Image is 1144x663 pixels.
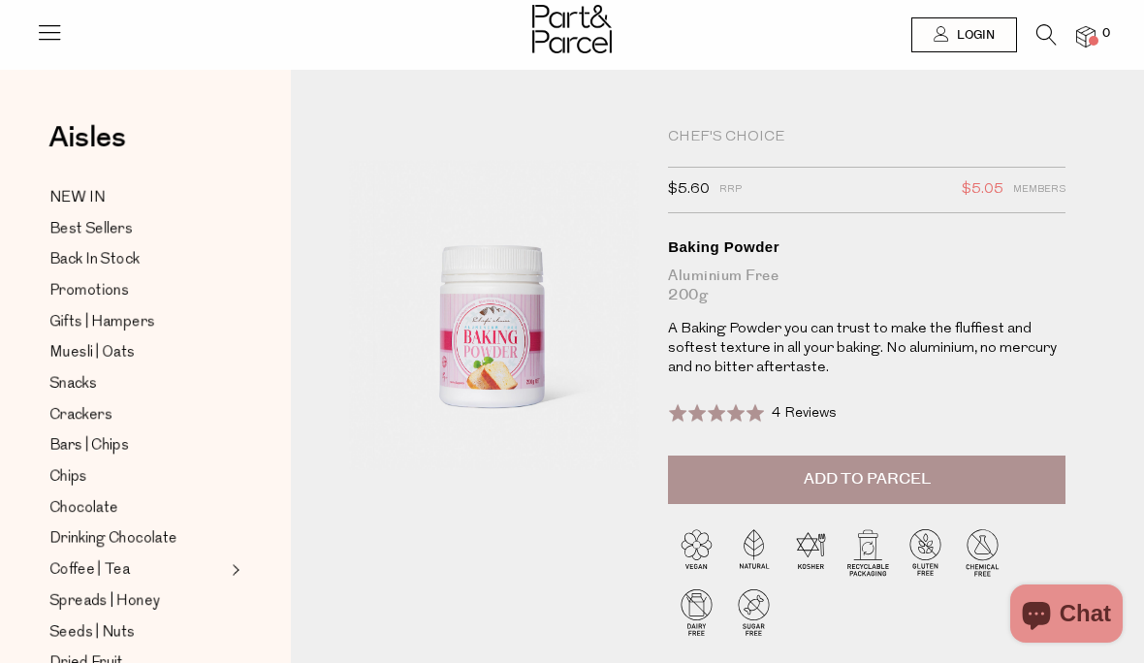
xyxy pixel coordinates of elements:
[668,267,1065,305] div: Aluminium Free 200g
[1076,26,1096,47] a: 0
[1013,177,1065,203] span: Members
[719,177,742,203] span: RRP
[49,218,133,241] span: Best Sellers
[804,468,931,490] span: Add to Parcel
[49,280,129,303] span: Promotions
[952,27,995,44] span: Login
[49,559,130,583] span: Coffee | Tea
[48,123,126,172] a: Aisles
[49,620,226,645] a: Seeds | Nuts
[49,249,140,272] span: Back In Stock
[782,523,840,581] img: P_P-ICONS-Live_Bec_V11_Kosher.svg
[772,406,837,421] span: 4 Reviews
[897,523,954,581] img: P_P-ICONS-Live_Bec_V11_Gluten_Free.svg
[49,527,226,552] a: Drinking Chocolate
[49,496,226,521] a: Chocolate
[49,186,226,210] a: NEW IN
[49,590,160,614] span: Spreads | Honey
[49,434,226,458] a: Bars | Chips
[49,187,106,210] span: NEW IN
[49,342,135,365] span: Muesli | Oats
[962,177,1003,203] span: $5.05
[49,404,112,427] span: Crackers
[668,237,1065,257] div: Baking Powder
[1097,25,1115,43] span: 0
[49,279,226,303] a: Promotions
[49,465,226,489] a: Chips
[532,5,612,53] img: Part&Parcel
[1004,584,1128,647] inbox-online-store-chat: Shopify online store chat
[725,523,782,581] img: P_P-ICONS-Live_Bec_V11_Natural.svg
[840,523,897,581] img: P_P-ICONS-Live_Bec_V11_Recyclable_Packaging.svg
[49,403,226,427] a: Crackers
[349,128,639,470] img: Baking Powder
[668,523,725,581] img: P_P-ICONS-Live_Bec_V11_Vegan.svg
[49,497,118,521] span: Chocolate
[668,584,725,641] img: P_P-ICONS-Live_Bec_V11_Dairy_Free.svg
[725,584,782,641] img: P_P-ICONS-Live_Bec_V11_Sugar_Free.svg
[49,589,226,614] a: Spreads | Honey
[49,466,87,489] span: Chips
[954,523,1011,581] img: P_P-ICONS-Live_Bec_V11_Chemical_Free.svg
[911,17,1017,52] a: Login
[49,341,226,365] a: Muesli | Oats
[49,528,177,552] span: Drinking Chocolate
[49,311,155,334] span: Gifts | Hampers
[668,128,1065,147] div: Chef's Choice
[49,372,226,396] a: Snacks
[668,177,710,203] span: $5.60
[668,456,1065,504] button: Add to Parcel
[49,248,226,272] a: Back In Stock
[227,558,240,582] button: Expand/Collapse Coffee | Tea
[49,435,129,458] span: Bars | Chips
[48,116,126,159] span: Aisles
[668,320,1065,378] p: A Baking Powder you can trust to make the fluffiest and softest texture in all your baking. No al...
[49,310,226,334] a: Gifts | Hampers
[49,217,226,241] a: Best Sellers
[49,621,135,645] span: Seeds | Nuts
[49,373,97,396] span: Snacks
[49,558,226,583] a: Coffee | Tea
